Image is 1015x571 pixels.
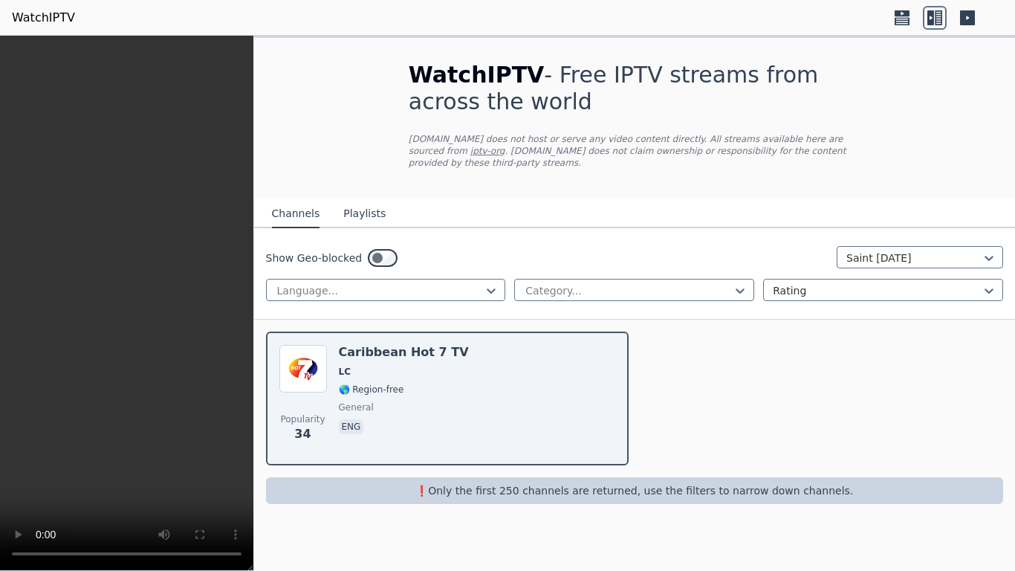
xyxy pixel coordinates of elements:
span: Popularity [280,413,325,425]
h1: - Free IPTV streams from across the world [409,62,860,115]
span: 34 [294,425,311,443]
span: 🌎 Region-free [339,384,404,396]
img: Caribbean Hot 7 TV [279,345,327,393]
a: WatchIPTV [12,9,75,27]
button: Channels [272,200,320,228]
span: WatchIPTV [409,62,545,88]
button: Playlists [343,200,386,228]
p: ❗️Only the first 250 channels are returned, use the filters to narrow down channels. [272,483,998,498]
span: general [339,401,374,413]
p: eng [339,419,364,434]
p: [DOMAIN_NAME] does not host or serve any video content directly. All streams available here are s... [409,133,860,169]
span: LC [339,366,351,378]
a: iptv-org [470,146,505,156]
label: Show Geo-blocked [266,251,363,265]
h6: Caribbean Hot 7 TV [339,345,469,360]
